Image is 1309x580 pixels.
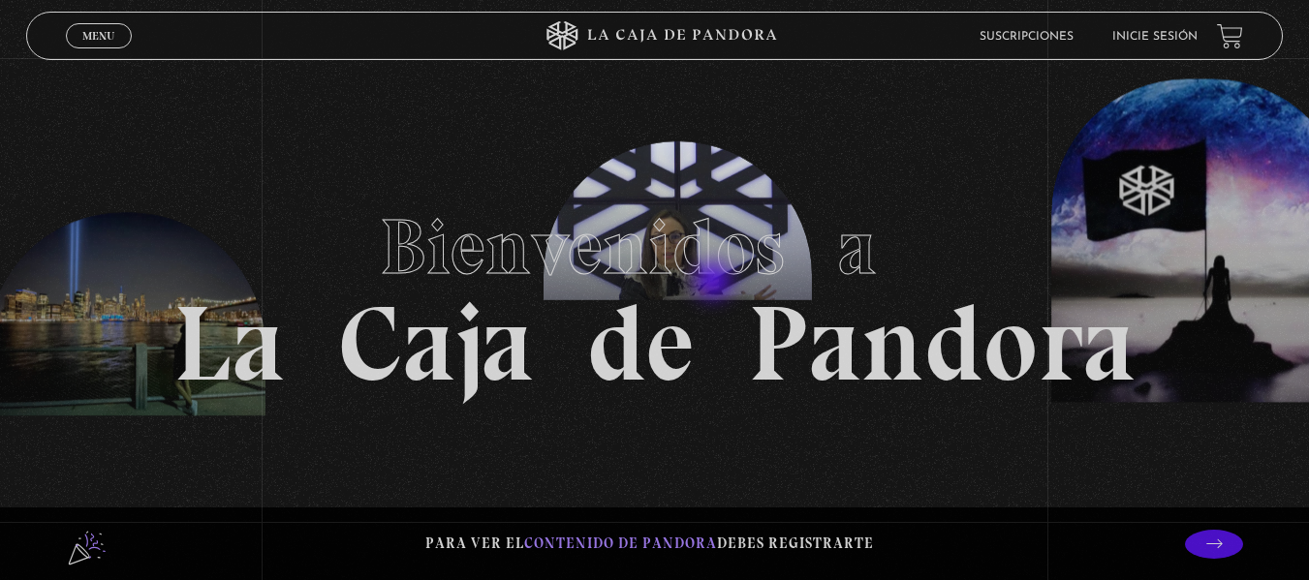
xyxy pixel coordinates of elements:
a: View your shopping cart [1217,22,1243,48]
span: Menu [82,30,114,42]
p: Para ver el debes registrarte [425,531,874,557]
span: Cerrar [76,46,121,60]
a: Inicie sesión [1112,31,1198,43]
span: Bienvenidos a [380,200,930,293]
a: Suscripciones [980,31,1074,43]
h1: La Caja de Pandora [173,184,1136,397]
span: contenido de Pandora [524,534,717,552]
